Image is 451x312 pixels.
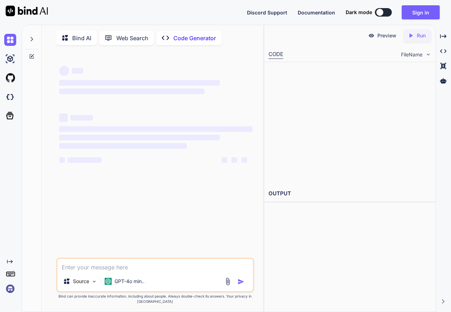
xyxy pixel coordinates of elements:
span: ‌ [59,126,253,132]
p: Bind AI [72,34,91,42]
span: ‌ [231,157,237,163]
img: Bind AI [6,6,48,16]
p: Run [417,32,426,39]
span: Documentation [298,10,335,16]
span: ‌ [59,66,69,76]
span: ‌ [59,114,68,122]
img: icon [237,278,245,285]
span: ‌ [72,68,83,74]
p: Source [73,278,89,285]
img: chat [4,34,16,46]
img: signin [4,283,16,295]
span: ‌ [59,143,187,149]
img: chevron down [425,51,431,57]
p: Preview [377,32,396,39]
span: ‌ [59,88,204,94]
img: GPT-4o mini [105,278,112,285]
span: ‌ [59,135,220,140]
img: Pick Models [91,279,97,285]
h2: OUTPUT [264,185,435,202]
button: Sign in [402,5,440,19]
img: ai-studio [4,53,16,65]
span: FileName [401,51,422,58]
img: darkCloudIdeIcon [4,91,16,103]
p: Web Search [116,34,148,42]
span: ‌ [222,157,227,163]
img: githubLight [4,72,16,84]
div: CODE [268,50,283,59]
span: ‌ [59,80,220,86]
img: attachment [224,277,232,286]
p: Code Generator [173,34,216,42]
span: Dark mode [346,9,372,16]
span: ‌ [241,157,247,163]
span: ‌ [68,157,101,163]
img: preview [368,32,375,39]
button: Documentation [298,9,335,16]
p: GPT-4o min.. [115,278,144,285]
p: Bind can provide inaccurate information, including about people. Always double-check its answers.... [56,294,254,304]
button: Discord Support [247,9,287,16]
span: ‌ [70,115,93,121]
span: Discord Support [247,10,287,16]
span: ‌ [59,157,65,163]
